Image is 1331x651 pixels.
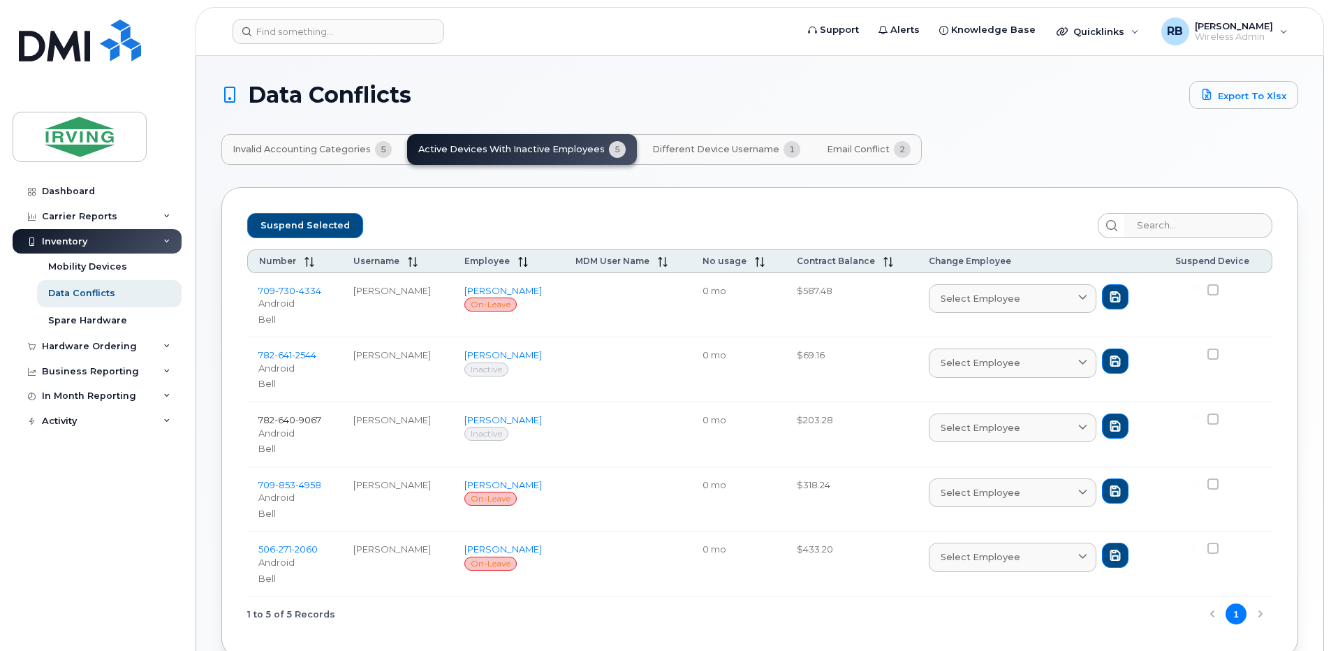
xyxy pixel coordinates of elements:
span: 641 [274,349,292,360]
span: 2544 [292,349,316,360]
td: [PERSON_NAME] [342,402,453,467]
span: Number [259,256,296,266]
span: 1 [784,141,800,158]
span: No usage [703,256,747,266]
a: 5062712060 [258,543,318,555]
span: 709 [258,479,321,490]
a: Select employee [929,543,1096,571]
td: [PERSON_NAME] [342,273,453,338]
span: Suspend Device [1175,256,1249,266]
td: 0 mo [691,532,786,597]
span: 853 [275,479,295,490]
a: 7826409067 [258,414,321,425]
span: 9067 [295,414,321,425]
a: Export to Xlsx [1189,81,1298,109]
span: On-Leave [464,298,517,312]
p: Android [258,556,331,569]
p: Android [258,297,331,310]
a: Select employee [929,284,1096,313]
td: [PERSON_NAME] [342,532,453,597]
td: $203.28 [786,402,918,467]
p: Bell [258,377,331,390]
button: Suspend Selected [247,213,363,238]
span: Change Employee [929,256,1011,266]
span: 1 to 5 of 5 Records [247,604,335,624]
td: $433.20 [786,532,918,597]
span: 4958 [295,479,321,490]
a: Select employee [929,478,1096,507]
td: $587.48 [786,273,918,338]
td: $69.16 [786,337,918,402]
a: Select employee [929,349,1096,377]
a: 7098534958 [258,479,321,490]
a: 7826412544 [258,349,316,360]
td: 0 mo [691,467,786,532]
span: 640 [274,414,295,425]
p: Bell [258,313,331,326]
p: Android [258,427,331,440]
td: 0 mo [691,402,786,467]
a: [PERSON_NAME] [464,349,542,360]
span: 506 [258,543,318,555]
span: MDM User Name [575,256,649,266]
span: Inactive [464,363,508,376]
td: [PERSON_NAME] [342,337,453,402]
span: 4334 [295,285,321,296]
td: $318.24 [786,467,918,532]
span: Select employee [941,550,1020,564]
span: Employee [464,256,510,266]
a: [PERSON_NAME] [464,285,542,296]
button: Page 1 [1226,604,1247,624]
td: 0 mo [691,273,786,338]
p: Android [258,491,331,504]
span: 5 [375,141,392,158]
span: 2 [894,141,911,158]
p: Bell [258,507,331,520]
span: Select employee [941,486,1020,499]
span: Different Device Username [652,144,779,155]
a: 7097304334 [258,285,321,296]
p: Bell [258,442,331,455]
a: [PERSON_NAME] [464,414,542,425]
p: Android [258,362,331,375]
span: Data Conflicts [248,85,411,105]
span: Select employee [941,421,1020,434]
span: Inactive [464,427,508,441]
span: 782 [258,349,316,360]
input: Search... [1124,213,1272,238]
a: [PERSON_NAME] [464,479,542,490]
a: [PERSON_NAME] [464,543,542,555]
span: Username [353,256,399,266]
span: 730 [275,285,295,296]
span: On-Leave [464,492,517,506]
span: On-Leave [464,557,517,571]
p: Bell [258,572,331,585]
a: Select employee [929,414,1096,442]
td: [PERSON_NAME] [342,467,453,532]
span: Select employee [941,356,1020,370]
span: Email Conflict [827,144,890,155]
td: 0 mo [691,337,786,402]
span: Contract Balance [797,256,875,266]
span: 782 [258,414,321,425]
span: Select employee [941,292,1020,305]
span: 2060 [291,543,318,555]
span: Invalid Accounting Categories [233,144,371,155]
span: 271 [275,543,291,555]
span: Suspend Selected [260,215,350,236]
span: 709 [258,285,321,296]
